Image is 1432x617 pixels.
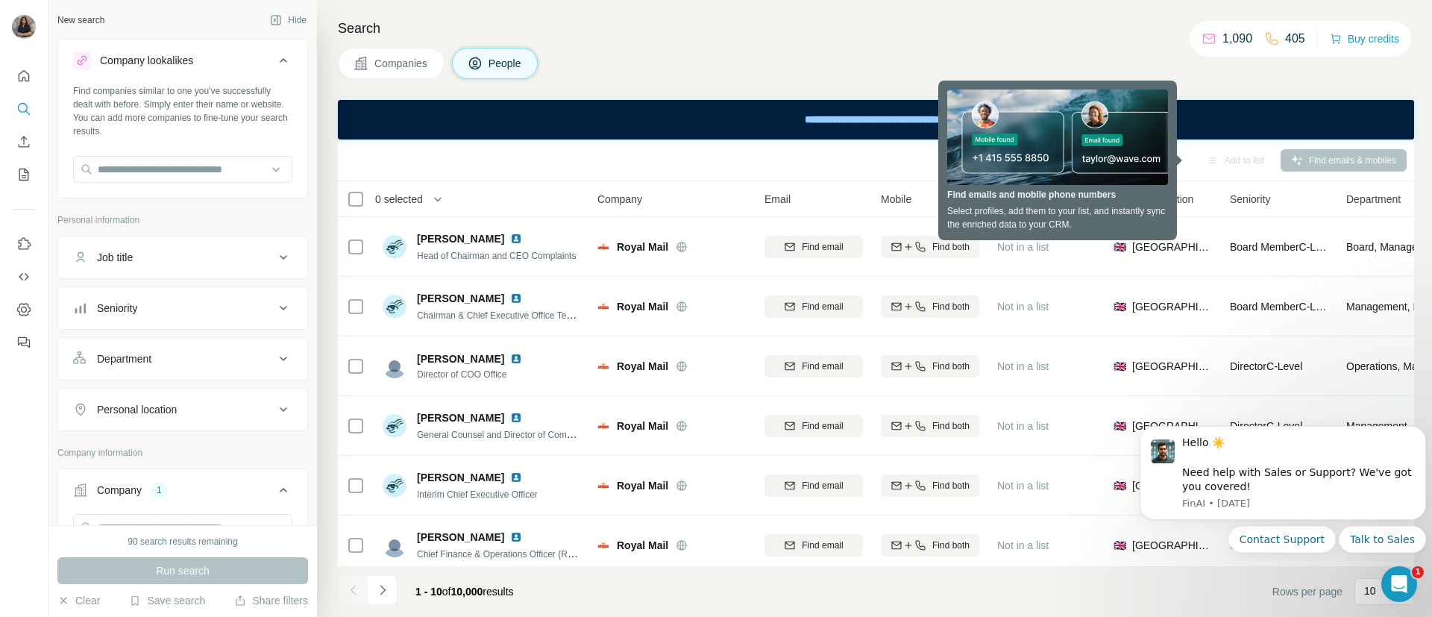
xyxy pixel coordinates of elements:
button: Find both [881,475,979,497]
img: Logo of Royal Mail [597,480,609,492]
img: Logo of Royal Mail [597,241,609,253]
iframe: Intercom live chat [1381,566,1417,602]
img: LinkedIn logo [510,353,522,365]
button: Find both [881,355,979,378]
span: [PERSON_NAME] [417,291,504,306]
button: Find email [764,475,863,497]
span: Lists [997,192,1019,207]
h4: Search [338,18,1414,39]
span: 10,000 [451,586,483,598]
div: Find companies similar to one you've successfully dealt with before. Simply enter their name or w... [73,84,292,138]
span: Find email [802,539,843,552]
span: Personal location [1114,192,1193,207]
button: Find email [764,295,863,318]
span: Royal Mail [617,478,668,493]
span: 🇬🇧 [1114,239,1126,254]
button: Search [12,95,36,122]
img: Logo of Royal Mail [597,360,609,372]
span: results [415,586,514,598]
div: Job title [97,250,133,265]
button: Seniority [58,290,307,326]
span: Find email [802,479,843,492]
button: Personal location [58,392,307,427]
span: Not in a list [997,480,1049,492]
img: Logo of Royal Mail [597,301,609,313]
button: Company lookalikes [58,43,307,84]
span: Company [597,192,642,207]
span: 🇬🇧 [1114,359,1126,374]
img: Avatar [12,15,36,39]
button: Dashboard [12,296,36,323]
div: Seniority [97,301,137,316]
span: 🇬🇧 [1114,478,1126,493]
span: Board Member C-Level [1230,301,1335,313]
span: [GEOGRAPHIC_DATA] [1132,538,1212,553]
span: Board Member C-Level Head [1230,241,1360,253]
span: Head of Chairman and CEO Complaints [417,251,576,261]
span: Find email [802,360,843,373]
p: Company information [57,446,308,460]
button: Find email [764,534,863,557]
span: Royal Mail [617,239,668,254]
span: [PERSON_NAME] [417,231,504,246]
button: Find email [764,236,863,258]
p: 1,090 [1222,30,1252,48]
span: Not in a list [997,301,1049,313]
button: Use Surfe on LinkedIn [12,231,36,257]
div: Personal location [97,402,177,417]
button: Company1 [58,472,307,514]
span: Chairman & Chief Executive Office Team Leader [417,309,609,321]
p: Personal information [57,213,308,227]
span: Department [1346,192,1401,207]
span: Not in a list [997,241,1049,253]
div: 1 [151,483,168,497]
button: Share filters [234,593,308,608]
span: 1 [1412,566,1424,578]
button: Hide [260,9,317,31]
button: Navigate to next page [368,575,398,605]
button: Clear [57,593,100,608]
span: Royal Mail [617,538,668,553]
div: New search [57,13,104,27]
span: People [489,56,523,71]
img: Avatar [383,474,406,498]
span: Royal Mail [617,359,668,374]
div: 90 search results remaining [128,535,237,548]
p: 10 [1364,583,1376,598]
iframe: Intercom notifications message [1134,413,1432,562]
button: Save search [129,593,205,608]
span: Director of COO Office [417,368,528,381]
img: Avatar [383,533,406,557]
span: 🇬🇧 [1114,299,1126,314]
div: Department [97,351,151,366]
span: Rows per page [1272,584,1342,599]
div: Company [97,483,142,498]
button: Feedback [12,329,36,356]
span: of [442,586,451,598]
span: [GEOGRAPHIC_DATA] [1132,419,1212,433]
span: General Counsel and Director of Compliance & Ethics [417,428,630,440]
span: [GEOGRAPHIC_DATA] [1132,359,1212,374]
span: Companies [374,56,429,71]
span: [PERSON_NAME] [417,530,504,545]
button: Quick start [12,63,36,90]
button: Job title [58,239,307,275]
span: 🇬🇧 [1114,538,1126,553]
span: Seniority [1230,192,1270,207]
iframe: Banner [338,100,1414,140]
span: Find email [802,419,843,433]
img: LinkedIn logo [510,412,522,424]
span: Interim Chief Executive Officer [417,489,538,500]
img: Avatar [383,295,406,319]
span: Find email [802,300,843,313]
span: Find both [932,539,970,552]
span: Find email [802,240,843,254]
span: [PERSON_NAME] [417,470,504,485]
span: Find both [932,240,970,254]
button: Enrich CSV [12,128,36,155]
span: Chief Finance & Operations Officer (RMPTL) [417,548,594,560]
